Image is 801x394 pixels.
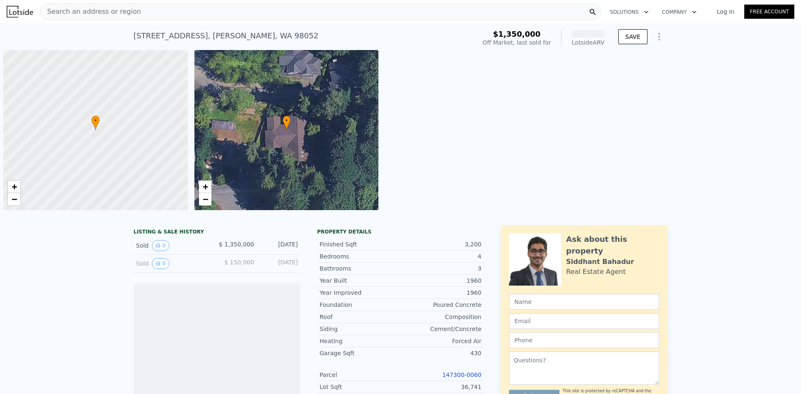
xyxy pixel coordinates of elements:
div: Lotside ARV [572,38,605,47]
div: Off Market, last sold for [483,38,551,47]
div: [STREET_ADDRESS] , [PERSON_NAME] , WA 98052 [133,30,318,42]
div: Year Improved [320,289,400,297]
div: Siddhant Bahadur [566,257,634,267]
div: • [91,115,100,130]
div: 3 [400,264,481,273]
div: Composition [400,313,481,321]
button: View historical data [152,258,169,269]
div: [DATE] [261,240,298,251]
div: 4 [400,252,481,261]
span: $ 1,350,000 [219,241,254,248]
div: [DATE] [261,258,298,269]
div: Foundation [320,301,400,309]
div: Forced Air [400,337,481,345]
div: • [282,115,291,130]
a: Zoom out [199,193,212,206]
input: Email [509,313,659,329]
img: Lotside [7,6,33,18]
button: View historical data [152,240,169,251]
span: $1,350,000 [493,30,541,38]
div: Cement/Concrete [400,325,481,333]
span: $ 150,000 [224,259,254,266]
div: Bathrooms [320,264,400,273]
div: Lot Sqft [320,383,400,391]
a: Zoom out [8,193,20,206]
button: SAVE [618,29,647,44]
input: Phone [509,332,659,348]
a: 147300-0060 [442,371,481,378]
div: Garage Sqft [320,349,400,357]
div: Ask about this property [566,233,659,257]
div: 1960 [400,289,481,297]
span: • [91,117,100,124]
a: Zoom in [199,181,212,193]
div: 36,741 [400,383,481,391]
div: Sold [136,258,210,269]
div: LISTING & SALE HISTORY [133,228,300,237]
div: Siding [320,325,400,333]
button: Company [655,5,703,20]
div: Parcel [320,371,400,379]
input: Name [509,294,659,310]
span: − [202,194,208,204]
div: Poured Concrete [400,301,481,309]
div: Year Built [320,276,400,285]
button: Show Options [651,28,667,45]
div: Finished Sqft [320,240,400,248]
a: Zoom in [8,181,20,193]
a: Free Account [744,5,794,19]
span: • [282,117,291,124]
span: Search an address or region [40,7,141,17]
div: 3,200 [400,240,481,248]
span: + [12,181,17,192]
div: Property details [317,228,484,235]
span: − [12,194,17,204]
div: 1960 [400,276,481,285]
span: + [202,181,208,192]
button: Solutions [603,5,655,20]
div: 430 [400,349,481,357]
div: Bedrooms [320,252,400,261]
div: Sold [136,240,210,251]
div: Heating [320,337,400,345]
a: Log In [707,8,744,16]
div: Roof [320,313,400,321]
div: Real Estate Agent [566,267,626,277]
